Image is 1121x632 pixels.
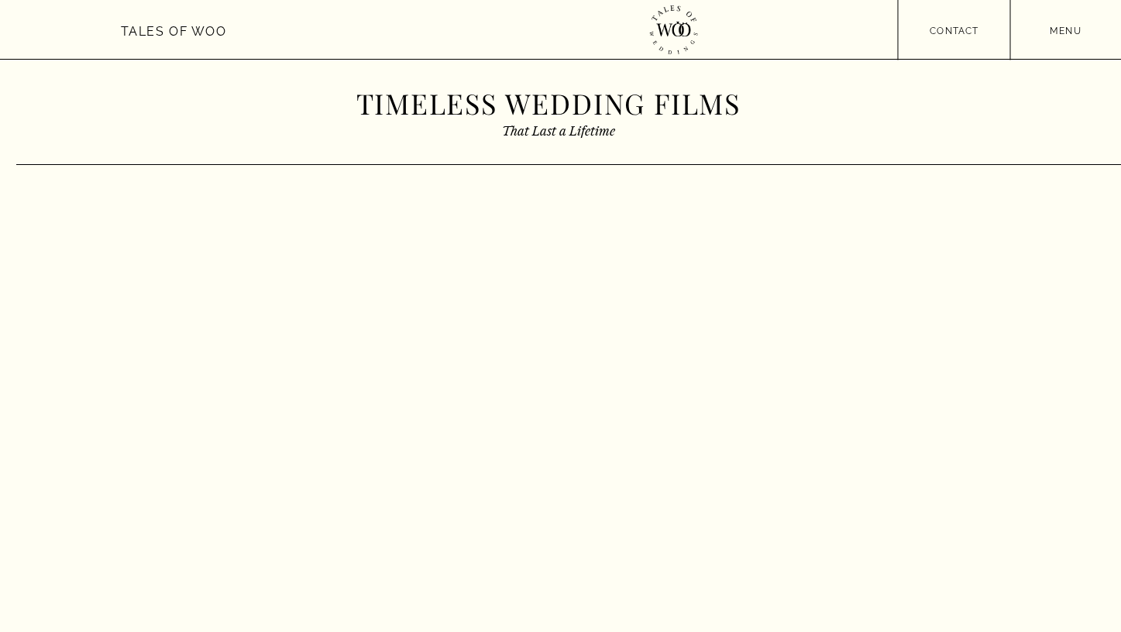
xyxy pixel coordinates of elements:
h2: That Last a Lifetime [502,122,645,136]
a: Tales of Woo [121,21,228,39]
h1: Timeless Wedding Films [356,87,766,122]
a: contact [898,23,1011,35]
a: menu [1010,23,1121,35]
